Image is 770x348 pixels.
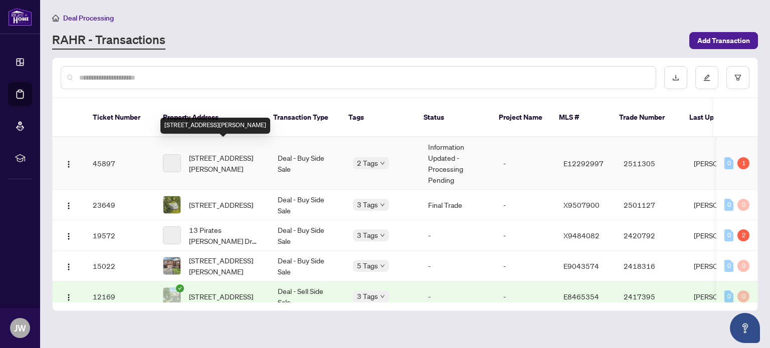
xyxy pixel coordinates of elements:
[737,157,749,169] div: 1
[686,220,761,251] td: [PERSON_NAME]
[65,293,73,301] img: Logo
[65,160,73,168] img: Logo
[420,190,495,220] td: Final Trade
[270,281,345,312] td: Deal - Sell Side Sale
[686,281,761,312] td: [PERSON_NAME]
[52,15,59,22] span: home
[689,32,758,49] button: Add Transaction
[495,137,555,190] td: -
[664,66,687,89] button: download
[616,220,686,251] td: 2420792
[491,98,551,137] th: Project Name
[85,98,155,137] th: Ticket Number
[270,190,345,220] td: Deal - Buy Side Sale
[737,290,749,302] div: 0
[616,281,686,312] td: 2417395
[672,74,679,81] span: download
[416,98,491,137] th: Status
[357,260,378,271] span: 5 Tags
[563,261,599,270] span: E9043574
[726,66,749,89] button: filter
[189,255,262,277] span: [STREET_ADDRESS][PERSON_NAME]
[61,227,77,243] button: Logo
[563,200,600,209] span: X9507900
[61,197,77,213] button: Logo
[724,260,733,272] div: 0
[189,152,262,174] span: [STREET_ADDRESS][PERSON_NAME]
[495,251,555,281] td: -
[163,257,180,274] img: thumbnail-img
[65,232,73,240] img: Logo
[163,288,180,305] img: thumbnail-img
[160,118,270,134] div: [STREET_ADDRESS][PERSON_NAME]
[495,220,555,251] td: -
[703,74,710,81] span: edit
[65,263,73,271] img: Logo
[724,229,733,241] div: 0
[420,281,495,312] td: -
[380,233,385,238] span: down
[730,313,760,343] button: Open asap
[189,199,253,210] span: [STREET_ADDRESS]
[551,98,611,137] th: MLS #
[616,190,686,220] td: 2501127
[85,281,155,312] td: 12169
[737,260,749,272] div: 0
[61,288,77,304] button: Logo
[686,190,761,220] td: [PERSON_NAME]
[420,220,495,251] td: -
[85,190,155,220] td: 23649
[52,32,165,50] a: RAHR - Transactions
[724,157,733,169] div: 0
[63,14,114,23] span: Deal Processing
[189,291,253,302] span: [STREET_ADDRESS]
[724,199,733,211] div: 0
[357,199,378,210] span: 3 Tags
[697,33,750,49] span: Add Transaction
[724,290,733,302] div: 0
[65,202,73,210] img: Logo
[163,196,180,213] img: thumbnail-img
[155,98,265,137] th: Property Address
[61,155,77,171] button: Logo
[681,98,756,137] th: Last Updated By
[189,224,262,246] span: 13 Pirates [PERSON_NAME] Dr Galway-[GEOGRAPHIC_DATA] and [PERSON_NAME] Ontario K0M 1A0 [GEOGRAPHI...
[616,137,686,190] td: 2511305
[420,137,495,190] td: Information Updated - Processing Pending
[611,98,681,137] th: Trade Number
[85,251,155,281] td: 15022
[61,258,77,274] button: Logo
[380,202,385,207] span: down
[380,161,385,166] span: down
[686,137,761,190] td: [PERSON_NAME]
[357,229,378,241] span: 3 Tags
[420,251,495,281] td: -
[380,294,385,299] span: down
[270,251,345,281] td: Deal - Buy Side Sale
[737,229,749,241] div: 2
[85,220,155,251] td: 19572
[563,231,600,240] span: X9484082
[357,157,378,169] span: 2 Tags
[616,251,686,281] td: 2418316
[14,321,26,335] span: JW
[380,263,385,268] span: down
[8,8,32,26] img: logo
[686,251,761,281] td: [PERSON_NAME]
[563,292,599,301] span: E8465354
[737,199,749,211] div: 0
[695,66,718,89] button: edit
[734,74,741,81] span: filter
[85,137,155,190] td: 45897
[270,137,345,190] td: Deal - Buy Side Sale
[495,190,555,220] td: -
[265,98,340,137] th: Transaction Type
[176,284,184,292] span: check-circle
[563,159,604,168] span: E12292997
[495,281,555,312] td: -
[270,220,345,251] td: Deal - Buy Side Sale
[340,98,416,137] th: Tags
[357,290,378,302] span: 3 Tags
